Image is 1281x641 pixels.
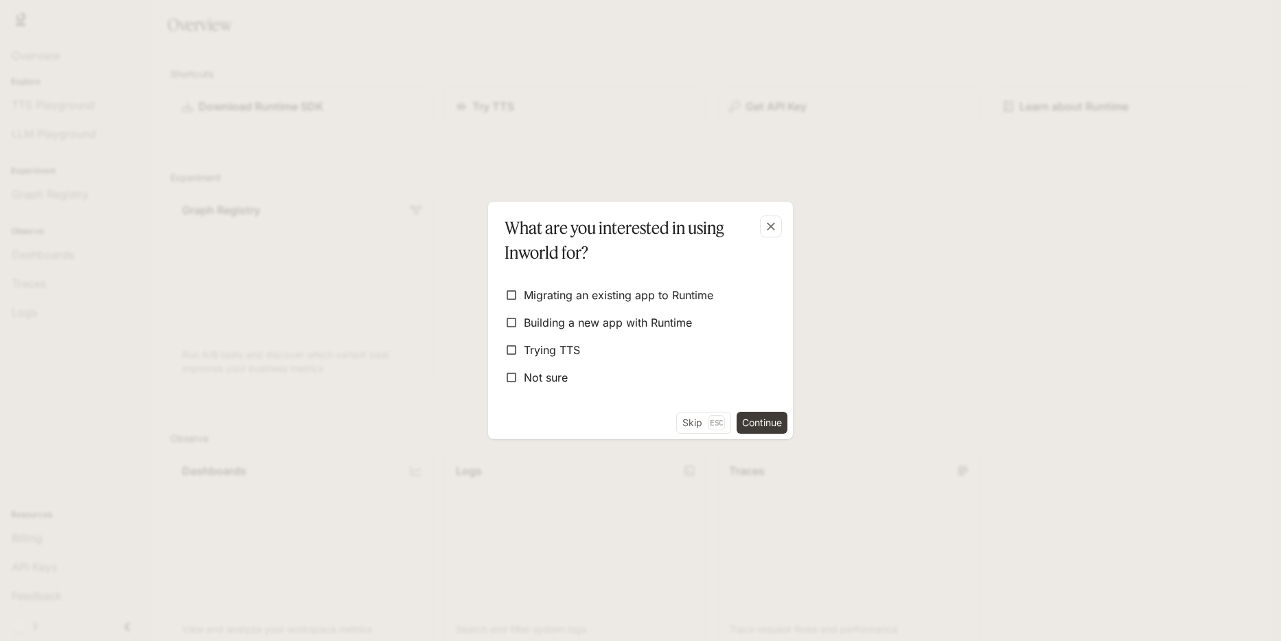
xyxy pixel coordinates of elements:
[524,314,692,331] span: Building a new app with Runtime
[524,369,568,386] span: Not sure
[676,412,731,434] button: SkipEsc
[524,342,580,358] span: Trying TTS
[708,415,725,430] p: Esc
[505,215,771,265] p: What are you interested in using Inworld for?
[1234,594,1267,627] iframe: Intercom live chat
[737,412,787,434] button: Continue
[524,287,713,303] span: Migrating an existing app to Runtime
